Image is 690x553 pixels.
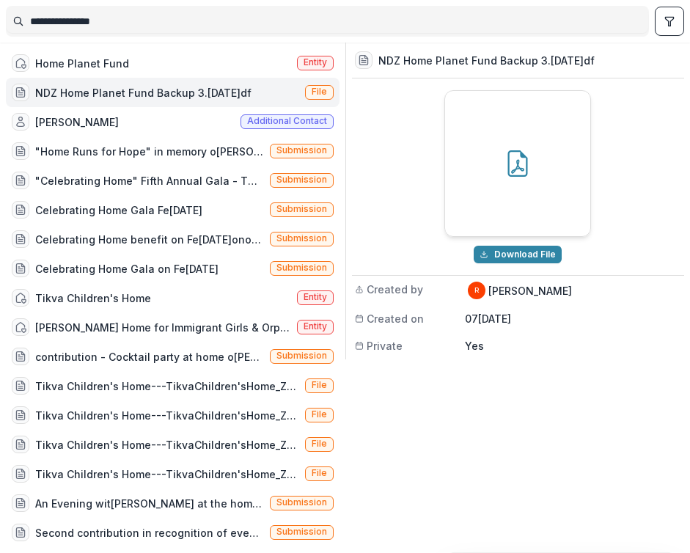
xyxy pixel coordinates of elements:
span: Private [367,338,403,354]
span: Entity [304,292,327,302]
div: Tikva Children's Home---TikvaChildren'sHome_ZBIEq_08072006.pdf [35,466,299,482]
span: Entity [304,321,327,332]
p: Yes [465,338,682,354]
div: [PERSON_NAME] Home for Immigrant Girls & Orphans [35,320,291,335]
span: File [312,87,327,97]
span: Submission [276,145,327,155]
div: Tikva Children's Home---TikvaChildren'sHome_ZBI_10022003.pdf [35,378,299,394]
div: NDZ Home Planet Fund Backup 3.[DATE]df [35,85,252,100]
p: [PERSON_NAME] [488,283,572,299]
span: Submission [276,204,327,214]
span: Created by [367,282,423,297]
span: Created on [367,311,424,326]
div: Raj [474,287,479,294]
span: File [312,380,327,390]
div: [PERSON_NAME] [35,114,119,130]
div: contribution - Cocktail party at home o[PERSON_NAME] an[PERSON_NAME], Ju[DATE] [35,349,264,365]
span: File [312,439,327,449]
div: "Celebrating Home" Fifth Annual Gala - Th[DATE] not attending[PERSON_NAME]ll [PERSON_NAME], Chair... [35,173,264,188]
div: Second contribution in recognition of event at home of [PERSON_NAME] -- $500 approved by NZ [35,525,264,541]
div: An Evening wit[PERSON_NAME] at the home o[PERSON_NAME] an[PERSON_NAME] on[DATE][DATE][PERSON_NAME... [35,496,264,511]
p: 07[DATE] [465,311,682,326]
span: Submission [276,233,327,243]
div: Celebrating Home Gala Fe[DATE] [35,202,202,218]
div: Tikva Children's Home---TikvaChildren'sHome_ZBI_04132005.pdf [35,437,299,453]
button: Download NDZ Home Planet Fund Backup 3.5.24.pdf [474,246,562,263]
span: Entity [304,57,327,67]
button: toggle filters [655,7,684,36]
div: Home Planet Fund [35,56,129,71]
div: Celebrating Home benefit on Fe[DATE]onorin[PERSON_NAME] and [PERSON_NAME], [PERSON_NAME], an[PERS... [35,232,264,247]
span: Submission [276,263,327,273]
span: File [312,409,327,420]
span: Submission [276,527,327,537]
h3: NDZ Home Planet Fund Backup 3.[DATE]df [378,53,595,68]
span: Submission [276,175,327,185]
div: Celebrating Home Gala on Fe[DATE] [35,261,219,276]
div: Tikva Children's Home [35,290,151,306]
span: File [312,468,327,478]
div: Tikva Children's Home---TikvaChildren'sHome_ZBIEq_08042005.pdf [35,408,299,423]
span: Submission [276,351,327,361]
div: "Home Runs for Hope" in memory o[PERSON_NAME] [35,144,264,159]
span: Additional contact [247,116,327,126]
span: Submission [276,497,327,508]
